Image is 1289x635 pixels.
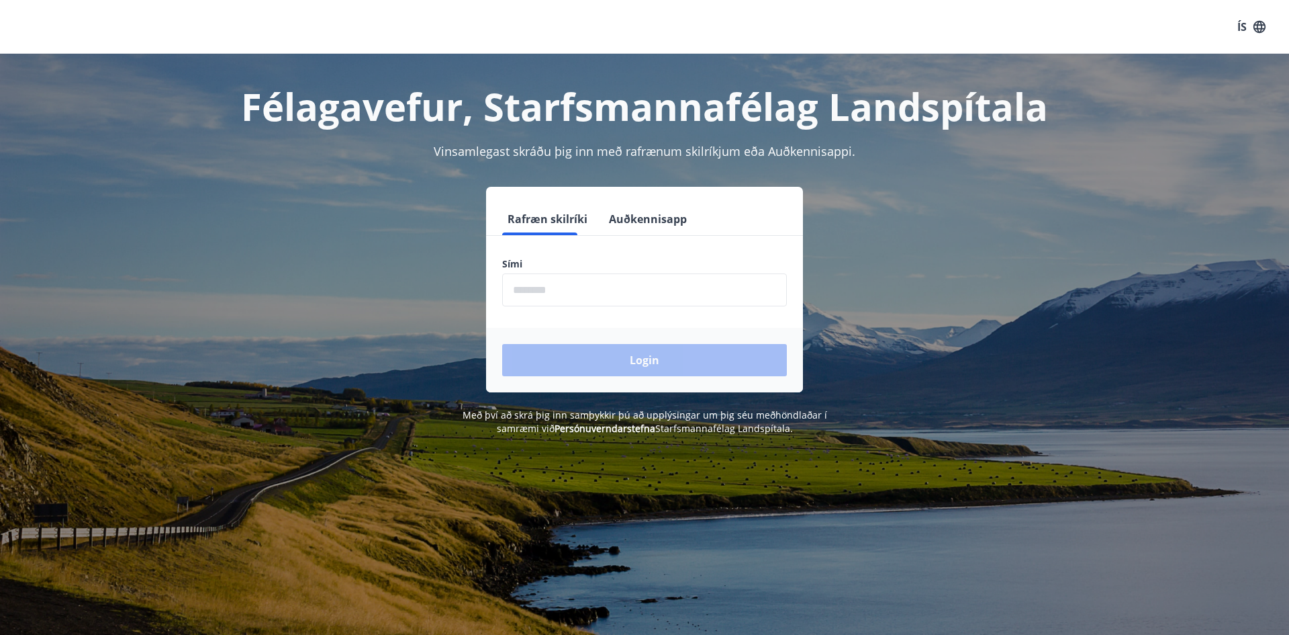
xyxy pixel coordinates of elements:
label: Sími [502,257,787,271]
button: Auðkennisapp [604,203,692,235]
button: ÍS [1230,15,1273,39]
a: Persónuverndarstefna [555,422,655,435]
button: Rafræn skilríki [502,203,593,235]
span: Vinsamlegast skráðu þig inn með rafrænum skilríkjum eða Auðkennisappi. [434,143,855,159]
h1: Félagavefur, Starfsmannafélag Landspítala [177,81,1112,132]
span: Með því að skrá þig inn samþykkir þú að upplýsingar um þig séu meðhöndlaðar í samræmi við Starfsm... [463,409,827,435]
